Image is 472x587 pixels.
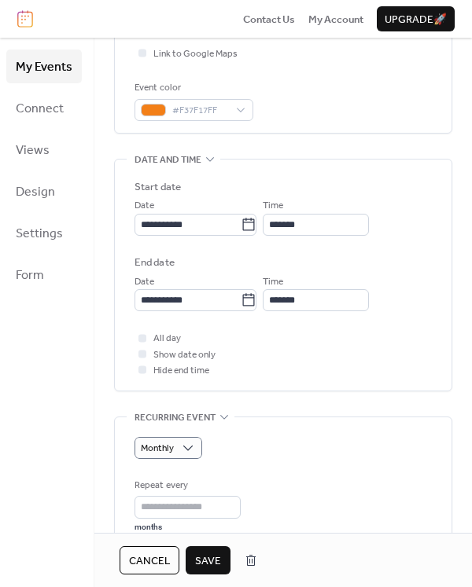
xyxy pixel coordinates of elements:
[135,255,175,270] div: End date
[129,553,170,569] span: Cancel
[141,439,174,457] span: Monthly
[135,522,241,533] div: months
[6,258,82,292] a: Form
[308,12,363,28] span: My Account
[243,11,295,27] a: Contact Us
[16,222,63,246] span: Settings
[153,331,181,347] span: All day
[6,216,82,250] a: Settings
[385,12,447,28] span: Upgrade 🚀
[16,97,64,121] span: Connect
[377,6,455,31] button: Upgrade🚀
[135,152,201,168] span: Date and time
[153,363,209,379] span: Hide end time
[186,546,230,574] button: Save
[135,198,154,214] span: Date
[135,478,238,493] div: Repeat every
[195,553,221,569] span: Save
[308,11,363,27] a: My Account
[16,138,50,163] span: Views
[153,46,238,62] span: Link to Google Maps
[6,91,82,125] a: Connect
[153,347,216,363] span: Show date only
[263,274,283,290] span: Time
[16,55,72,79] span: My Events
[135,179,181,195] div: Start date
[6,174,82,208] a: Design
[172,103,228,119] span: #F37F17FF
[6,50,82,83] a: My Events
[263,198,283,214] span: Time
[243,12,295,28] span: Contact Us
[16,180,55,204] span: Design
[120,546,179,574] button: Cancel
[135,409,216,425] span: Recurring event
[16,263,44,288] span: Form
[135,274,154,290] span: Date
[17,10,33,28] img: logo
[6,133,82,167] a: Views
[135,80,250,96] div: Event color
